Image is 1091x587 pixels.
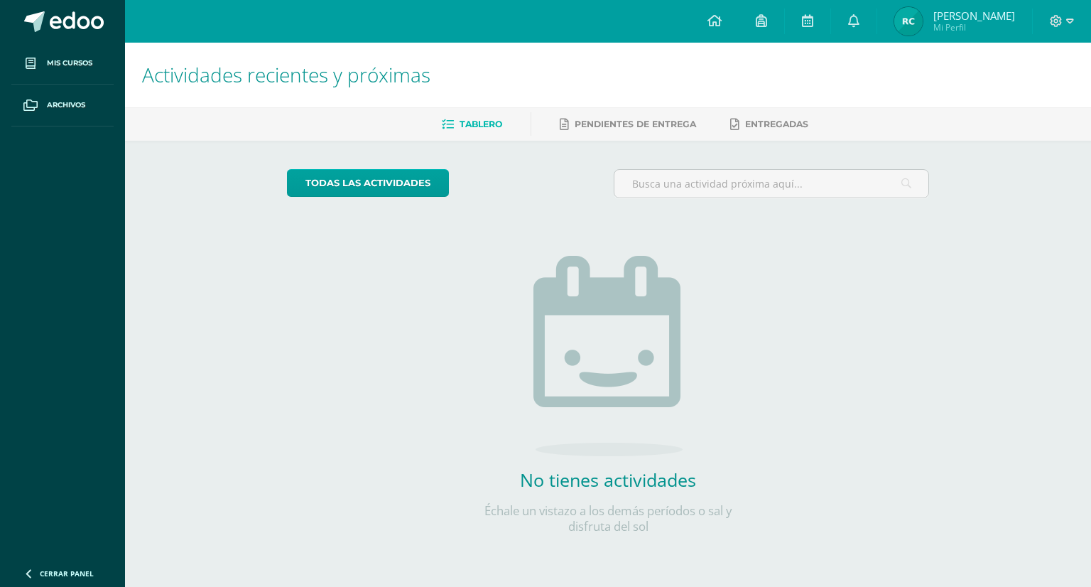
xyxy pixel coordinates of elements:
a: todas las Actividades [287,169,449,197]
a: Mis cursos [11,43,114,85]
img: 26a00f5eb213dc1aa4cded5c7343e6cd.png [894,7,923,36]
p: Échale un vistazo a los demás períodos o sal y disfruta del sol [466,503,750,534]
img: no_activities.png [533,256,683,456]
span: Tablero [460,119,502,129]
span: Mi Perfil [933,21,1015,33]
a: Entregadas [730,113,808,136]
span: Mis cursos [47,58,92,69]
span: Actividades recientes y próximas [142,61,430,88]
span: [PERSON_NAME] [933,9,1015,23]
input: Busca una actividad próxima aquí... [614,170,929,198]
span: Archivos [47,99,85,111]
a: Archivos [11,85,114,126]
span: Cerrar panel [40,569,94,578]
a: Pendientes de entrega [560,113,696,136]
a: Tablero [442,113,502,136]
span: Pendientes de entrega [575,119,696,129]
span: Entregadas [745,119,808,129]
h2: No tienes actividades [466,468,750,492]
